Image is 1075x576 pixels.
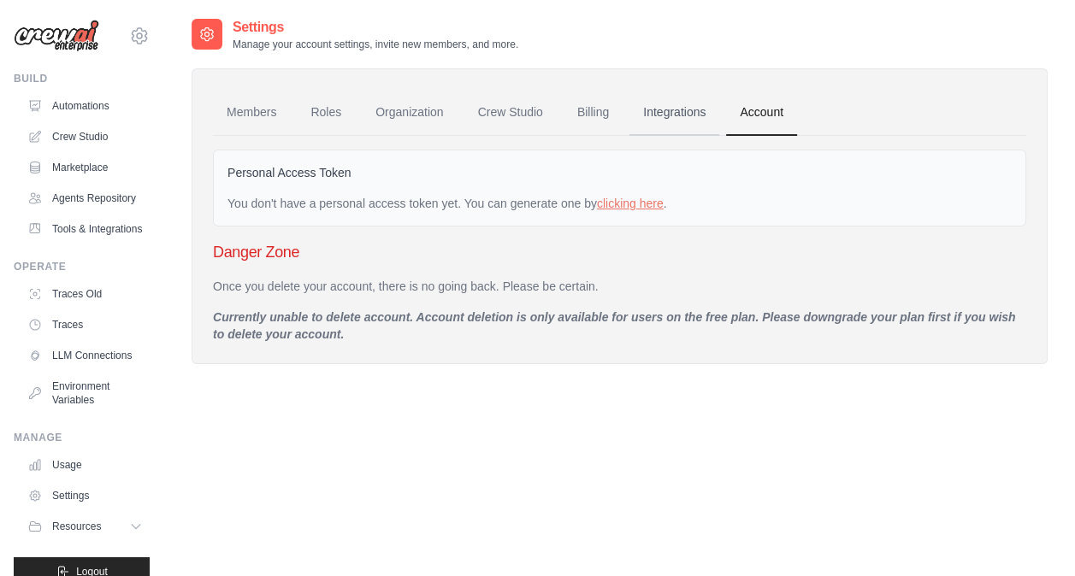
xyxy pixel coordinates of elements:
[213,278,1026,295] p: Once you delete your account, there is no going back. Please be certain.
[213,240,1026,264] h3: Danger Zone
[21,373,150,414] a: Environment Variables
[213,309,1026,343] p: Currently unable to delete account. Account deletion is only available for users on the free plan...
[14,431,150,444] div: Manage
[564,90,623,136] a: Billing
[14,20,99,52] img: Logo
[21,342,150,369] a: LLM Connections
[227,195,1012,212] div: You don't have a personal access token yet. You can generate one by .
[21,451,150,479] a: Usage
[21,215,150,243] a: Tools & Integrations
[14,260,150,273] div: Operate
[21,311,150,338] a: Traces
[597,197,664,210] a: clicking here
[362,90,457,136] a: Organization
[21,513,150,540] button: Resources
[464,90,557,136] a: Crew Studio
[297,90,355,136] a: Roles
[21,482,150,509] a: Settings
[14,72,150,85] div: Build
[233,17,518,38] h2: Settings
[21,123,150,150] a: Crew Studio
[21,92,150,120] a: Automations
[227,164,351,181] label: Personal Access Token
[233,38,518,51] p: Manage your account settings, invite new members, and more.
[21,154,150,181] a: Marketplace
[52,520,101,533] span: Resources
[21,185,150,212] a: Agents Repository
[21,280,150,308] a: Traces Old
[213,90,290,136] a: Members
[726,90,797,136] a: Account
[629,90,719,136] a: Integrations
